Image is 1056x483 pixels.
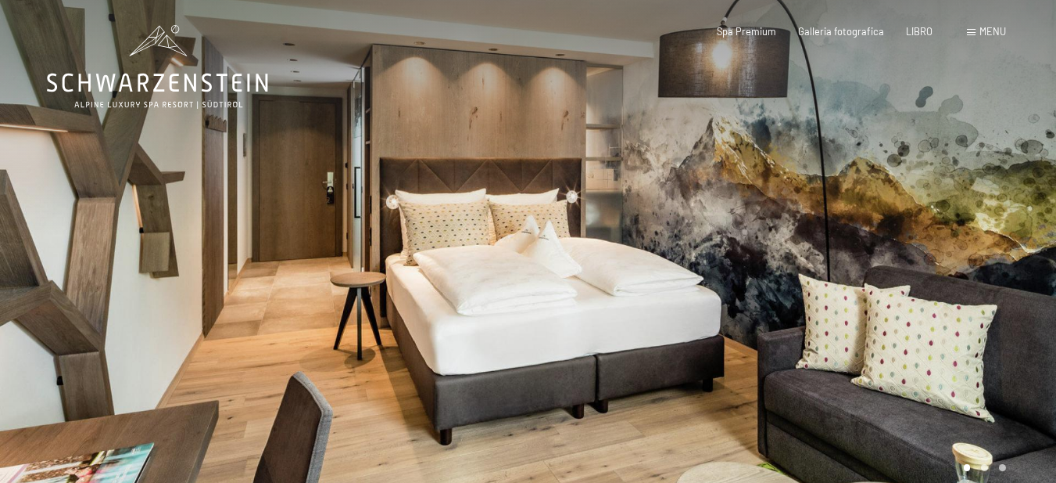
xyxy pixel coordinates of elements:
a: Spa Premium [717,25,776,38]
font: menu [979,25,1006,38]
a: LIBRO [906,25,933,38]
a: Galleria fotografica [798,25,884,38]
